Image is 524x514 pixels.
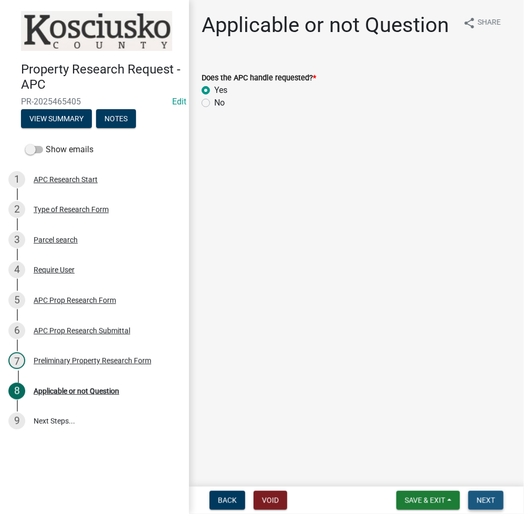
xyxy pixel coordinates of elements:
[254,491,287,510] button: Void
[8,292,25,309] div: 5
[8,171,25,188] div: 1
[21,62,181,92] h4: Property Research Request - APC
[477,496,495,505] span: Next
[96,115,136,123] wm-modal-confirm: Notes
[8,261,25,278] div: 4
[8,232,25,248] div: 3
[214,97,225,109] label: No
[34,236,78,244] div: Parcel search
[214,84,227,97] label: Yes
[468,491,504,510] button: Next
[34,297,116,304] div: APC Prop Research Form
[8,201,25,218] div: 2
[8,383,25,400] div: 8
[96,109,136,128] button: Notes
[478,17,501,29] span: Share
[21,97,168,107] span: PR-2025465405
[21,11,172,51] img: Kosciusko County, Indiana
[34,327,130,334] div: APC Prop Research Submittal
[34,387,119,395] div: Applicable or not Question
[455,13,509,33] button: shareShare
[34,266,75,274] div: Require User
[172,97,186,107] a: Edit
[396,491,460,510] button: Save & Exit
[202,13,449,38] h1: Applicable or not Question
[202,75,316,82] label: Does the APC handle requested?
[8,413,25,429] div: 9
[25,143,93,156] label: Show emails
[172,97,186,107] wm-modal-confirm: Edit Application Number
[8,352,25,369] div: 7
[34,176,98,183] div: APC Research Start
[218,496,237,505] span: Back
[8,322,25,339] div: 6
[34,357,151,364] div: Preliminary Property Research Form
[405,496,445,505] span: Save & Exit
[21,109,92,128] button: View Summary
[34,206,109,213] div: Type of Research Form
[21,115,92,123] wm-modal-confirm: Summary
[209,491,245,510] button: Back
[463,17,476,29] i: share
